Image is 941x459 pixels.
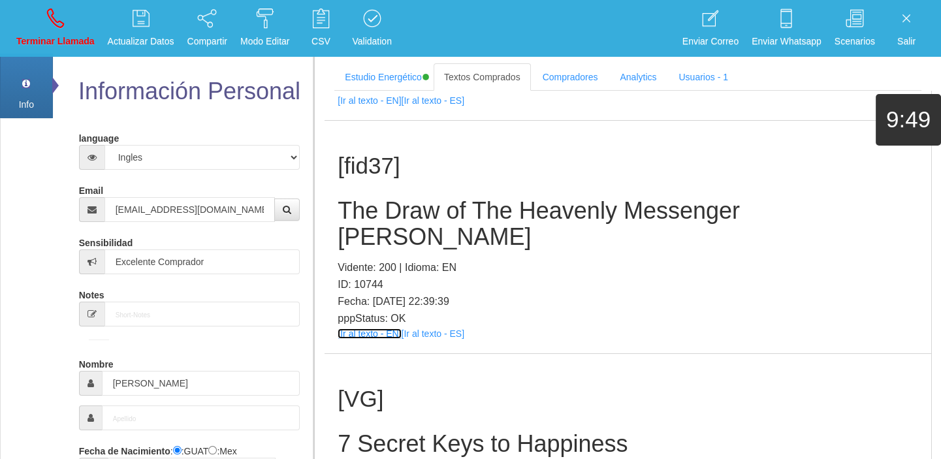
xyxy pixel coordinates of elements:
[338,259,918,276] p: Vidente: 200 | Idioma: EN
[108,34,174,49] p: Actualizar Datos
[338,198,918,249] h2: The Draw of The Heavenly Messenger [PERSON_NAME]
[338,293,918,310] p: Fecha: [DATE] 22:39:39
[187,34,227,49] p: Compartir
[79,180,103,197] label: Email
[338,328,401,339] a: [Ir al texto - EN]
[434,63,531,91] a: Textos Comprados
[79,284,104,302] label: Notes
[338,387,918,412] h1: [VG]
[609,63,667,91] a: Analytics
[678,4,743,53] a: Enviar Correo
[532,63,609,91] a: Compradores
[668,63,738,91] a: Usuarios - 1
[102,371,300,396] input: Nombre
[347,4,396,53] a: Validation
[888,34,925,49] p: Salir
[747,4,826,53] a: Enviar Whatsapp
[752,34,821,49] p: Enviar Whatsapp
[173,446,182,454] input: :Quechi GUAT
[183,4,232,53] a: Compartir
[104,302,300,326] input: Short-Notes
[79,353,114,371] label: Nombre
[338,431,918,457] h2: 7 Secret Keys to Happiness
[208,446,217,454] input: :Yuca-Mex
[338,95,401,106] a: [Ir al texto - EN]
[79,440,170,458] label: Fecha de Nacimiento
[876,107,941,133] h1: 9:49
[12,4,99,53] a: Terminar Llamada
[338,310,918,327] p: pppStatus: OK
[76,78,304,104] h2: Información Personal
[352,34,391,49] p: Validation
[103,4,179,53] a: Actualizar Datos
[302,34,339,49] p: CSV
[79,232,133,249] label: Sensibilidad
[240,34,289,49] p: Modo Editar
[884,4,929,53] a: Salir
[102,405,300,430] input: Apellido
[298,4,343,53] a: CSV
[402,95,464,106] a: [Ir al texto - ES]
[104,249,300,274] input: Sensibilidad
[104,197,276,222] input: Correo electrónico
[682,34,739,49] p: Enviar Correo
[334,63,432,91] a: Estudio Energético
[236,4,294,53] a: Modo Editar
[402,328,464,339] a: [Ir al texto - ES]
[79,127,119,145] label: language
[835,34,875,49] p: Scenarios
[16,34,95,49] p: Terminar Llamada
[830,4,880,53] a: Scenarios
[338,276,918,293] p: ID: 10744
[338,153,918,179] h1: [fid37]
